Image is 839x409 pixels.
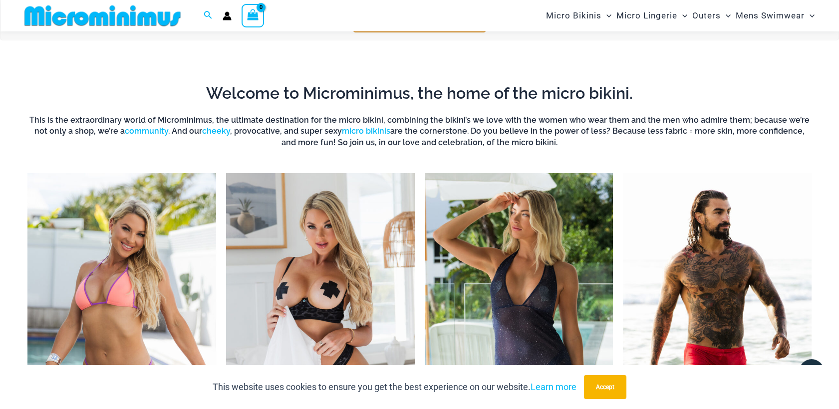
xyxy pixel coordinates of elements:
a: Search icon link [204,9,213,22]
a: cheeky [202,126,230,136]
p: This website uses cookies to ensure you get the best experience on our website. [213,380,576,395]
h6: This is the extraordinary world of Microminimus, the ultimate destination for the micro bikini, c... [27,115,812,148]
button: Accept [584,375,626,399]
span: Outers [692,3,721,28]
a: micro bikinis [342,126,390,136]
a: Account icon link [223,11,232,20]
span: Micro Bikinis [546,3,601,28]
nav: Site Navigation [542,1,819,30]
h2: Welcome to Microminimus, the home of the micro bikini. [27,83,812,104]
span: Menu Toggle [721,3,731,28]
span: Micro Lingerie [616,3,677,28]
span: Menu Toggle [601,3,611,28]
a: Learn more [531,382,576,392]
a: community [125,126,168,136]
a: Micro BikinisMenu ToggleMenu Toggle [544,3,614,28]
span: Menu Toggle [677,3,687,28]
img: MM SHOP LOGO FLAT [20,4,185,27]
span: Mens Swimwear [736,3,805,28]
a: Micro LingerieMenu ToggleMenu Toggle [614,3,690,28]
span: Menu Toggle [805,3,815,28]
a: OutersMenu ToggleMenu Toggle [690,3,733,28]
a: Mens SwimwearMenu ToggleMenu Toggle [733,3,817,28]
a: View Shopping Cart, empty [242,4,265,27]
